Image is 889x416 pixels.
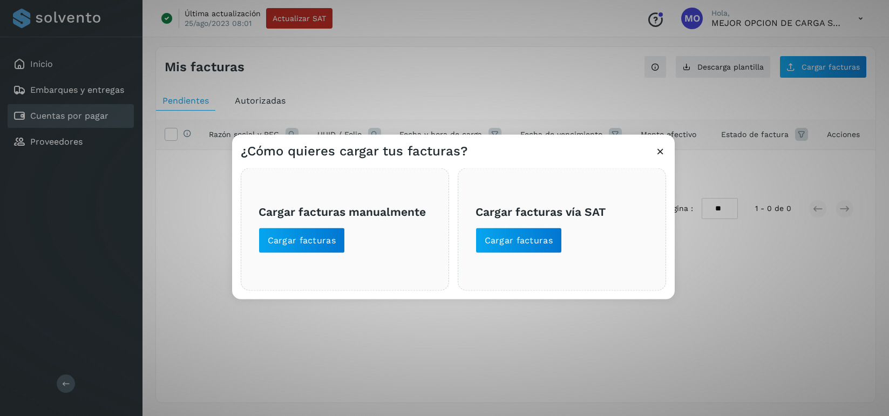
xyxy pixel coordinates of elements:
[259,227,345,253] button: Cargar facturas
[259,205,431,219] h3: Cargar facturas manualmente
[485,234,553,246] span: Cargar facturas
[476,205,648,219] h3: Cargar facturas vía SAT
[268,234,336,246] span: Cargar facturas
[241,143,467,159] h3: ¿Cómo quieres cargar tus facturas?
[476,227,562,253] button: Cargar facturas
